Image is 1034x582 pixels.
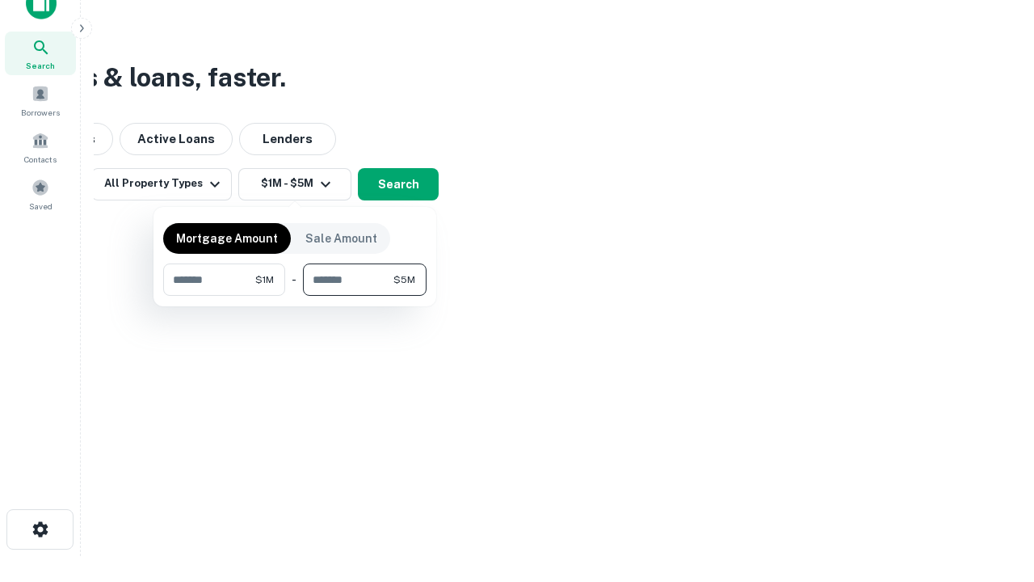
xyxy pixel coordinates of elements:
[176,230,278,247] p: Mortgage Amount
[305,230,377,247] p: Sale Amount
[393,272,415,287] span: $5M
[292,264,296,296] div: -
[255,272,274,287] span: $1M
[953,453,1034,530] iframe: Chat Widget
